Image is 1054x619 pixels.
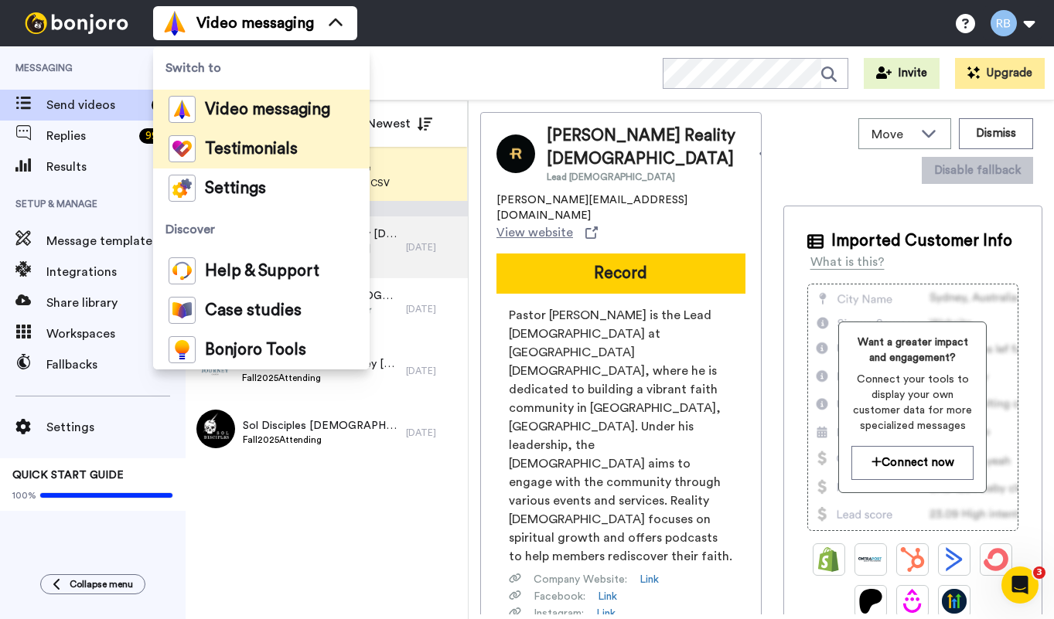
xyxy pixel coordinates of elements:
img: Image of Joe Reality Church [496,134,535,173]
span: Results [46,158,186,176]
img: Ontraport [858,547,883,572]
a: Testimonials [153,129,370,168]
span: Facebook : [534,589,585,604]
span: Replies [46,127,133,145]
button: Upgrade [955,58,1045,89]
img: ActiveCampaign [942,547,967,572]
span: [PERSON_NAME][EMAIL_ADDRESS][DOMAIN_NAME] [496,192,745,223]
div: [DATE] [406,427,460,439]
div: 4 [152,97,170,113]
span: Video messaging [196,12,314,34]
img: help-and-support-colored.svg [169,257,196,284]
img: Drip [900,589,925,614]
div: [DATE] [406,303,460,315]
span: Testimonials [205,141,298,157]
span: Message template [46,232,186,250]
a: View website [496,223,598,242]
span: Imported Customer Info [831,230,1012,253]
span: Fall2025Attending [243,434,398,446]
span: Switch to [153,46,370,90]
span: QUICK START GUIDE [12,470,124,481]
span: Discover [153,208,370,251]
span: Sol Disciples [DEMOGRAPHIC_DATA] [243,418,398,434]
div: 99 + [139,128,170,144]
a: Case studies [153,291,370,330]
button: Newest [355,108,444,139]
span: Fallbacks [46,355,186,374]
button: Dismiss [959,118,1033,149]
button: Record [496,253,745,294]
a: Link [598,589,617,604]
span: Lead [DEMOGRAPHIC_DATA] [547,171,744,183]
span: Settings [205,181,266,196]
a: Help & Support [153,251,370,291]
button: Collapse menu [40,574,145,594]
span: [PERSON_NAME] Reality [DEMOGRAPHIC_DATA] [547,124,744,171]
a: Video messaging [153,90,370,129]
button: Disable fallback [922,157,1033,184]
span: Move [872,125,913,144]
span: 3 [1033,566,1045,579]
img: Patreon [858,589,883,614]
span: Bonjoro Tools [205,342,306,358]
button: Invite [864,58,940,89]
span: Connect your tools to display your own customer data for more specialized messages [851,372,974,434]
span: Settings [46,418,186,437]
span: Integrations [46,263,186,281]
iframe: Intercom live chat [1001,566,1039,604]
span: Send videos [46,96,145,114]
img: bj-logo-header-white.svg [19,12,135,34]
span: 100% [12,489,36,502]
img: GoHighLevel [942,589,967,614]
span: Fall2025Attending [242,372,398,384]
img: ConvertKit [984,547,1008,572]
img: case-study-colored.svg [169,297,196,324]
div: [DATE] [406,241,460,253]
div: What is this? [810,253,885,271]
img: 971b81fe-d831-4450-b364-e042f700983f.png [196,410,235,448]
img: settings-colored.svg [169,175,196,202]
button: Connect now [851,446,974,479]
span: Company Website : [534,572,627,587]
img: vm-color.svg [169,96,196,123]
img: Hubspot [900,547,925,572]
img: bj-tools-colored.svg [169,336,196,363]
img: vm-color.svg [162,11,187,36]
span: Pastor [PERSON_NAME] is the Lead [DEMOGRAPHIC_DATA] at [GEOGRAPHIC_DATA][DEMOGRAPHIC_DATA], where... [509,306,733,566]
img: tm-color.svg [169,135,196,162]
a: Bonjoro Tools [153,330,370,369]
img: Shopify [817,547,841,572]
a: Link [640,572,659,587]
span: Workspaces [46,325,186,343]
span: Want a greater impact and engagement? [851,335,974,366]
span: Help & Support [205,264,319,279]
span: Collapse menu [70,578,133,590]
span: Case studies [205,303,302,318]
span: Video messaging [205,102,330,117]
span: Share library [46,294,186,312]
span: View website [496,223,573,242]
a: Settings [153,168,370,208]
div: [DATE] [406,365,460,377]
